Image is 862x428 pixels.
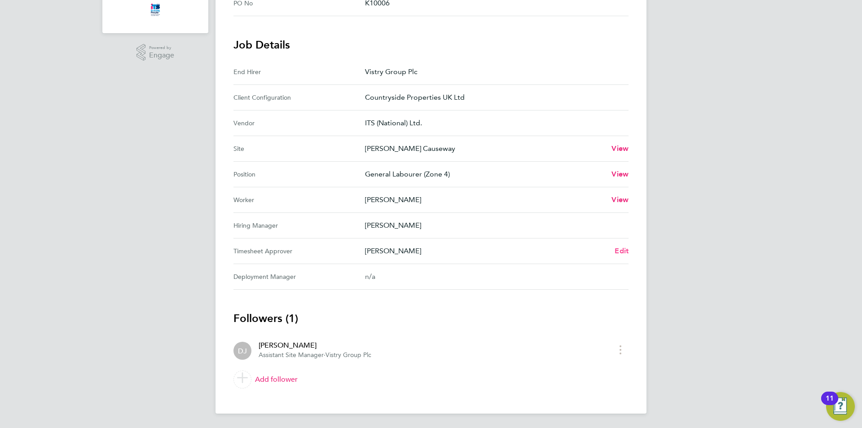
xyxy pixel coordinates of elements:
a: Add follower [233,367,629,392]
h3: Followers (1) [233,311,629,326]
div: Hiring Manager [233,220,365,231]
p: [PERSON_NAME] Causeway [365,143,604,154]
p: [PERSON_NAME] [365,246,607,256]
p: ITS (National) Ltd. [365,118,621,128]
img: itsconstruction-logo-retina.png [149,3,162,17]
span: · [324,351,325,359]
p: General Labourer (Zone 4) [365,169,604,180]
h3: Job Details [233,38,629,52]
a: Edit [615,246,629,256]
p: Vistry Group Plc [365,66,621,77]
span: Vistry Group Plc [325,351,371,359]
a: View [611,143,629,154]
div: Worker [233,194,365,205]
span: Edit [615,247,629,255]
div: Deployment Manager [233,271,365,282]
span: View [611,195,629,204]
span: Powered by [149,44,174,52]
div: Position [233,169,365,180]
p: [PERSON_NAME] [365,220,621,231]
span: DJ [238,346,247,356]
p: [PERSON_NAME] [365,194,604,205]
span: View [611,170,629,178]
div: Dayne Jones [233,342,251,360]
span: Engage [149,52,174,59]
a: Go to home page [113,3,198,17]
a: Powered byEngage [136,44,175,61]
div: Site [233,143,365,154]
div: Timesheet Approver [233,246,365,256]
span: View [611,144,629,153]
a: View [611,169,629,180]
div: n/a [365,271,614,282]
p: Countryside Properties UK Ltd [365,92,621,103]
button: timesheet menu [612,343,629,357]
div: Client Configuration [233,92,365,103]
span: Assistant Site Manager [259,351,324,359]
div: End Hirer [233,66,365,77]
button: Open Resource Center, 11 new notifications [826,392,855,421]
div: Vendor [233,118,365,128]
a: View [611,194,629,205]
div: 11 [826,398,834,410]
div: [PERSON_NAME] [259,340,371,351]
